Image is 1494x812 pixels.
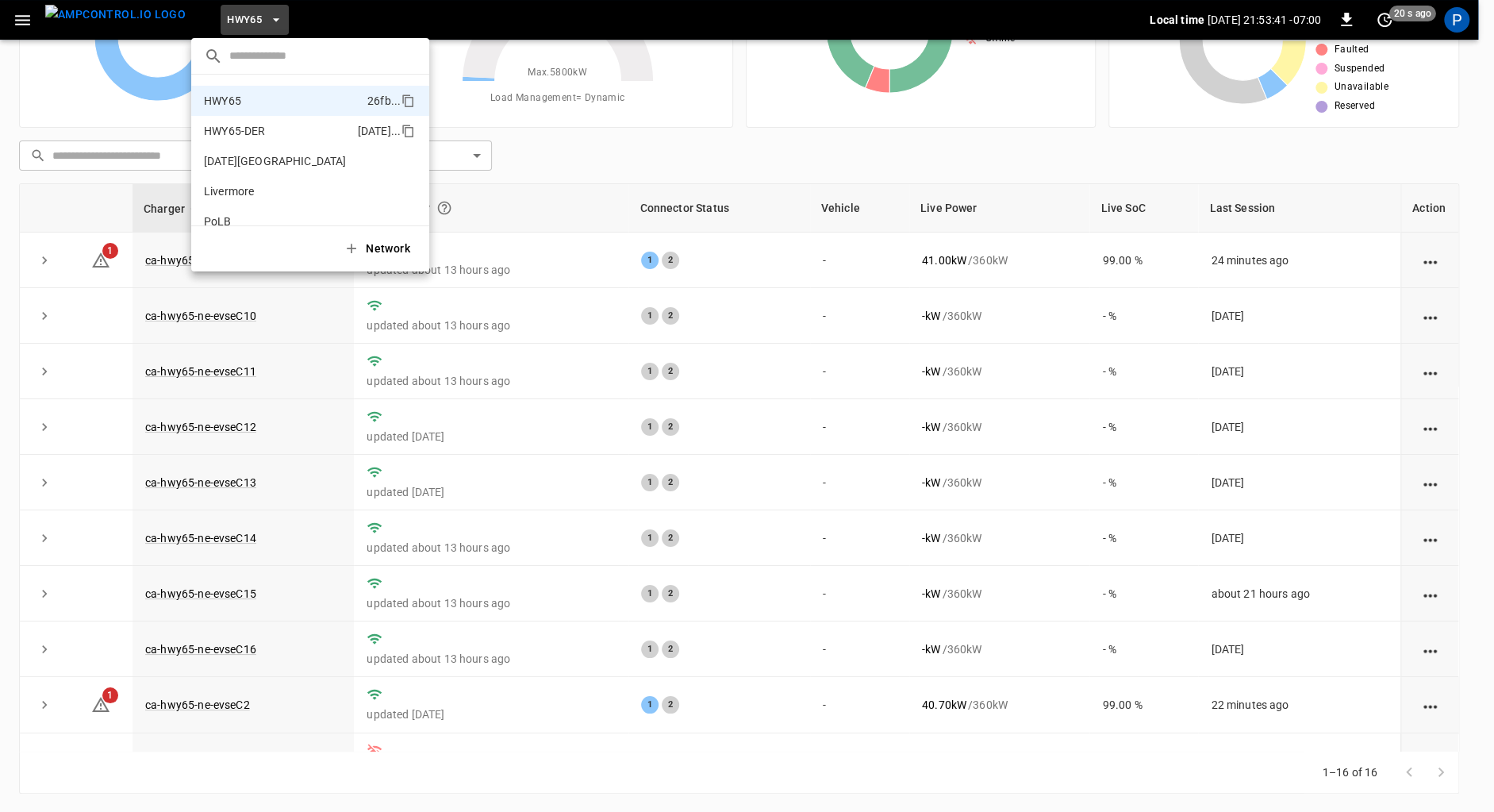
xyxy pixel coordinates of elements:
[204,123,351,139] p: HWY65-DER
[204,93,361,109] p: HWY65
[204,153,360,169] p: [DATE][GEOGRAPHIC_DATA]
[400,91,417,110] div: copy
[400,121,417,140] div: copy
[334,233,423,265] button: Network
[204,183,361,199] p: Livermore
[204,214,359,229] p: PoLB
